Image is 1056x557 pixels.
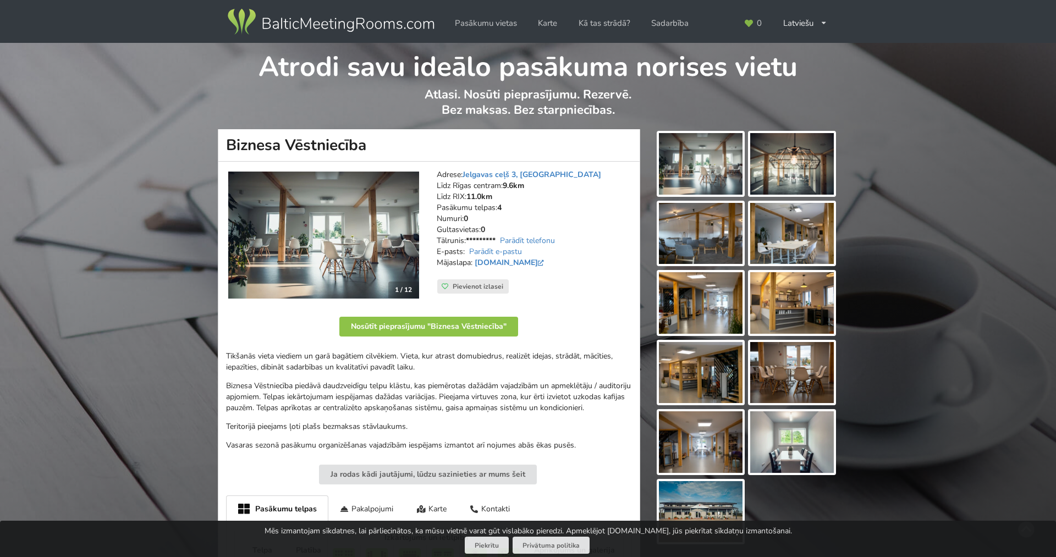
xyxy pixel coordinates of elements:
[464,213,468,224] strong: 0
[750,342,834,404] img: Biznesa Vēstniecība | Tīraine | Pasākumu vieta - galerijas bilde
[503,180,524,191] strong: 9.6km
[659,272,743,334] img: Biznesa Vēstniecība | Tīraine | Pasākumu vieta - galerijas bilde
[226,421,632,432] p: Teritorijā pieejams ļoti plašs bezmaksas stāvlaukums.
[757,19,762,27] span: 0
[659,203,743,264] img: Biznesa Vēstniecība | Tīraine | Pasākumu vieta - galerijas bilde
[226,495,328,522] div: Pasākumu telpas
[750,411,834,473] img: Biznesa Vēstniecība | Tīraine | Pasākumu vieta - galerijas bilde
[447,13,525,34] a: Pasākumu vietas
[226,7,436,37] img: Baltic Meeting Rooms
[328,495,405,521] div: Pakalpojumi
[466,191,492,202] strong: 11.0km
[776,13,835,34] div: Latviešu
[453,282,503,291] span: Pievienot izlasei
[226,440,632,451] p: Vasaras sezonā pasākumu organizēšanas vajadzībām iespējams izmantot arī nojumes abās ēkas pusēs.
[513,537,590,554] a: Privātuma politika
[218,129,640,162] h1: Biznesa Vēstniecība
[458,495,522,521] div: Kontakti
[465,537,509,554] button: Piekrītu
[228,172,419,299] img: Neierastas vietas | Tīraine | Biznesa Vēstniecība
[643,13,696,34] a: Sadarbība
[319,465,537,484] button: Ja rodas kādi jautājumi, lūdzu sazinieties ar mums šeit
[463,169,601,180] a: Jelgavas ceļš 3, [GEOGRAPHIC_DATA]
[226,380,632,413] p: Biznesa Vēstniecība piedāvā daudzveidīgu telpu klāstu, kas piemērotas dažādām vajadzībām un apmek...
[405,495,458,521] div: Karte
[481,224,485,235] strong: 0
[388,282,419,298] div: 1 / 12
[659,342,743,404] img: Biznesa Vēstniecība | Tīraine | Pasākumu vieta - galerijas bilde
[497,202,502,213] strong: 4
[500,235,555,246] a: Parādīt telefonu
[659,481,743,543] img: Biznesa Vēstniecība | Tīraine | Pasākumu vieta - galerijas bilde
[750,133,834,195] img: Biznesa Vēstniecība | Tīraine | Pasākumu vieta - galerijas bilde
[750,203,834,264] img: Biznesa Vēstniecība | Tīraine | Pasākumu vieta - galerijas bilde
[339,317,518,337] button: Nosūtīt pieprasījumu "Biznesa Vēstniecība"
[226,351,632,373] p: Tikšanās vieta viediem un garā bagātiem cilvēkiem. Vieta, kur atrast domubiedrus, realizēt idejas...
[218,87,838,129] p: Atlasi. Nosūti pieprasījumu. Rezervē. Bez maksas. Bez starpniecības.
[475,257,547,268] a: [DOMAIN_NAME]
[228,172,419,299] a: Neierastas vietas | Tīraine | Biznesa Vēstniecība 1 / 12
[218,43,838,85] h1: Atrodi savu ideālo pasākuma norises vietu
[530,13,565,34] a: Karte
[469,246,522,257] a: Parādīt e-pastu
[659,411,743,473] img: Biznesa Vēstniecība | Tīraine | Pasākumu vieta - galerijas bilde
[571,13,638,34] a: Kā tas strādā?
[750,272,834,334] img: Biznesa Vēstniecība | Tīraine | Pasākumu vieta - galerijas bilde
[437,169,632,279] address: Adrese: Līdz Rīgas centram: Līdz RIX: Pasākumu telpas: Numuri: Gultasvietas: Tālrunis: E-pasts: M...
[659,133,743,195] img: Biznesa Vēstniecība | Tīraine | Pasākumu vieta - galerijas bilde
